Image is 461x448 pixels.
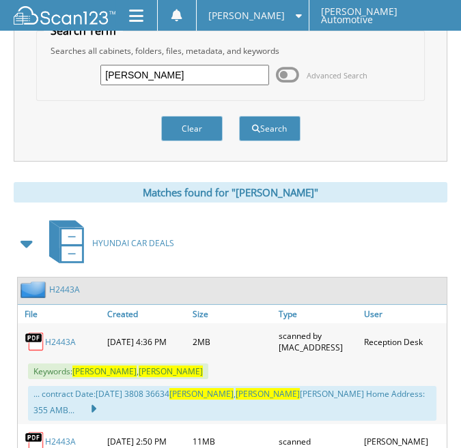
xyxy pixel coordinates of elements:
span: [PERSON_NAME] [72,365,137,377]
span: [PERSON_NAME] [208,12,285,20]
span: [PERSON_NAME] [169,388,234,400]
a: Created [104,305,190,323]
a: Size [189,305,275,323]
span: Advanced Search [307,70,367,80]
div: Matches found for "[PERSON_NAME]" [14,182,447,203]
button: Clear [161,116,223,141]
span: Keywords: , [28,363,208,379]
span: HYUNDAI CAR DEALS [92,237,174,249]
div: scanned by [MAC_ADDRESS] [275,327,361,357]
a: H2443A [45,336,76,348]
span: [PERSON_NAME] [139,365,203,377]
img: folder2.png [20,281,49,298]
div: Searches all cabinets, folders, files, metadata, and keywords [44,45,418,57]
div: ... contract Date:[DATE] 3808 36634 , [PERSON_NAME] Home Address: 355 AMB... [28,386,436,421]
a: Type [275,305,361,323]
iframe: Chat Widget [393,383,461,448]
div: 2MB [189,327,275,357]
a: User [361,305,447,323]
a: File [18,305,104,323]
a: H2443A [45,436,76,447]
a: H2443A [49,284,80,295]
a: HYUNDAI CAR DEALS [41,216,174,270]
span: [PERSON_NAME] [236,388,300,400]
div: Reception Desk [361,327,447,357]
img: scan123-logo-white.svg [14,6,115,25]
button: Search [239,116,301,141]
div: [DATE] 4:36 PM [104,327,190,357]
span: [PERSON_NAME] Automotive [321,8,449,24]
img: PDF.png [25,331,45,352]
legend: Search Term [44,23,123,38]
